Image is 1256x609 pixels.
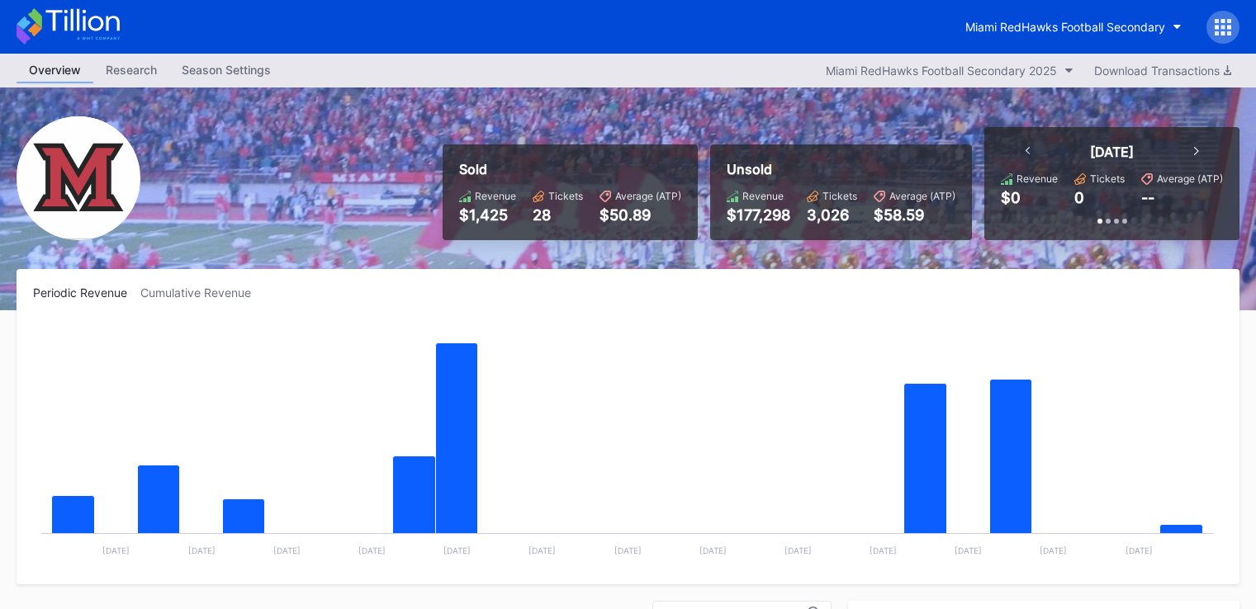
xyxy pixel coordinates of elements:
img: Miami_RedHawks_Football_Secondary.png [17,116,140,240]
div: Tickets [548,190,583,202]
a: Overview [17,58,93,83]
div: $50.89 [600,206,681,224]
a: Research [93,58,169,83]
a: Season Settings [169,58,283,83]
text: [DATE] [784,545,812,555]
text: [DATE] [699,545,727,555]
div: Tickets [822,190,857,202]
div: Download Transactions [1094,64,1231,78]
text: [DATE] [614,545,642,555]
svg: Chart title [33,320,1222,568]
text: [DATE] [273,545,301,555]
div: 3,026 [807,206,857,224]
div: $1,425 [459,206,516,224]
text: [DATE] [358,545,386,555]
text: [DATE] [528,545,556,555]
div: Periodic Revenue [33,286,140,300]
div: $177,298 [727,206,790,224]
div: Season Settings [169,58,283,82]
text: [DATE] [102,545,130,555]
div: Unsold [727,161,955,177]
button: Miami RedHawks Football Secondary 2025 [818,59,1082,82]
div: Average (ATP) [889,190,955,202]
div: Tickets [1090,172,1125,185]
div: $58.59 [874,206,955,224]
div: Average (ATP) [1157,172,1223,185]
div: Research [93,58,169,82]
text: [DATE] [870,545,897,555]
div: [DATE] [1090,144,1134,160]
div: Revenue [1017,172,1058,185]
div: Miami RedHawks Football Secondary [965,20,1165,34]
div: 0 [1074,189,1084,206]
div: Sold [459,161,681,177]
div: Miami RedHawks Football Secondary 2025 [826,64,1057,78]
text: [DATE] [443,545,471,555]
text: [DATE] [1126,545,1153,555]
div: -- [1141,189,1154,206]
div: $0 [1001,189,1021,206]
div: Revenue [742,190,784,202]
button: Download Transactions [1086,59,1239,82]
button: Miami RedHawks Football Secondary [953,12,1194,42]
div: 28 [533,206,583,224]
text: [DATE] [955,545,982,555]
text: [DATE] [1040,545,1067,555]
div: Revenue [475,190,516,202]
div: Average (ATP) [615,190,681,202]
text: [DATE] [188,545,216,555]
div: Cumulative Revenue [140,286,264,300]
